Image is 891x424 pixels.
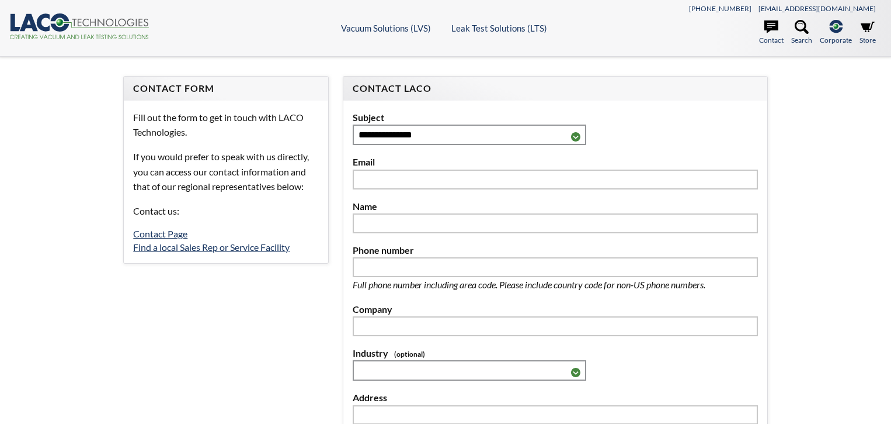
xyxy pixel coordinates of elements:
label: Email [353,154,758,170]
a: Vacuum Solutions (LVS) [341,23,431,33]
label: Address [353,390,758,405]
a: Store [859,20,876,46]
h4: Contact Form [133,82,319,95]
span: Corporate [820,35,852,46]
p: Fill out the form to get in touch with LACO Technologies. [133,110,319,140]
a: Leak Test Solutions (LTS) [451,23,547,33]
a: Find a local Sales Rep or Service Facility [133,242,290,253]
label: Subject [353,110,758,125]
label: Name [353,199,758,214]
p: Full phone number including area code. Please include country code for non-US phone numbers. [353,277,744,292]
a: Contact Page [133,228,187,239]
h4: Contact LACO [353,82,758,95]
p: If you would prefer to speak with us directly, you can access our contact information and that of... [133,149,319,194]
label: Company [353,302,758,317]
label: Industry [353,346,758,361]
a: Search [791,20,812,46]
a: [PHONE_NUMBER] [689,4,751,13]
p: Contact us: [133,204,319,219]
a: Contact [759,20,784,46]
label: Phone number [353,243,758,258]
a: [EMAIL_ADDRESS][DOMAIN_NAME] [758,4,876,13]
